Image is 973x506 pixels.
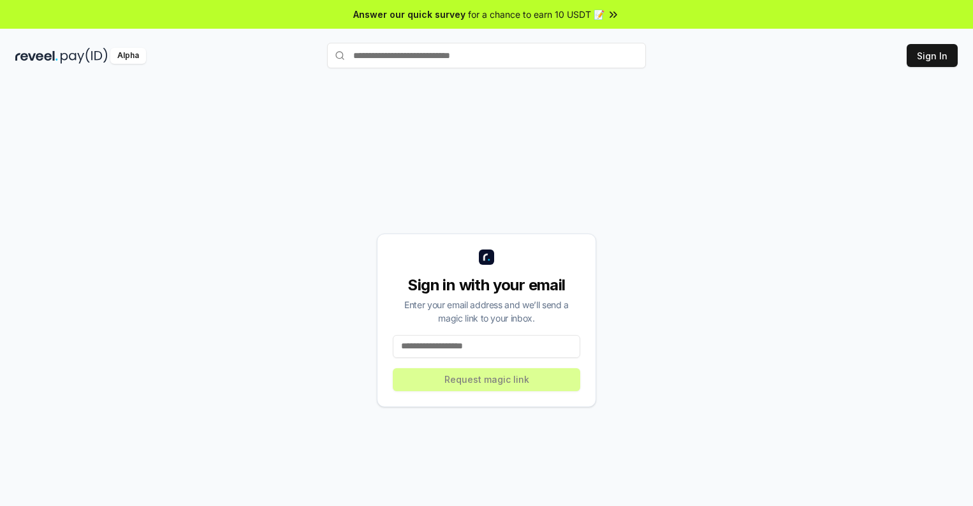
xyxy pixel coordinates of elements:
[468,8,604,21] span: for a chance to earn 10 USDT 📝
[479,249,494,265] img: logo_small
[907,44,958,67] button: Sign In
[353,8,465,21] span: Answer our quick survey
[110,48,146,64] div: Alpha
[393,298,580,325] div: Enter your email address and we’ll send a magic link to your inbox.
[61,48,108,64] img: pay_id
[393,275,580,295] div: Sign in with your email
[15,48,58,64] img: reveel_dark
